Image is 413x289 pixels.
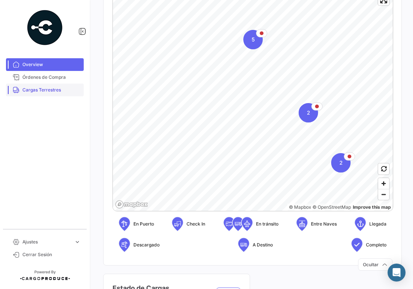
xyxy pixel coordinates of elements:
span: Llegada [369,221,386,227]
button: Ocultar [358,258,392,271]
div: Abrir Intercom Messenger [388,264,406,282]
span: 2 [339,159,343,167]
div: Map marker [243,30,263,49]
a: Map feedback [353,204,391,210]
a: Mapbox logo [115,200,148,209]
span: En Puerto [133,221,154,227]
span: Descargado [133,242,160,248]
a: OpenStreetMap [312,204,351,210]
a: Cargas Terrestres [6,84,84,96]
span: Completo [366,242,386,248]
span: Overview [22,61,81,68]
span: Ajustes [22,239,71,245]
button: Zoom in [378,178,389,189]
span: Entre Naves [311,221,337,227]
span: 5 [252,36,255,43]
span: Zoom out [378,189,389,200]
img: powered-by.png [26,9,64,46]
a: Overview [6,58,84,71]
div: Map marker [299,103,318,122]
button: Zoom out [378,189,389,200]
span: A Destino [253,242,273,248]
span: Cerrar Sesión [22,251,81,258]
span: 2 [307,109,310,116]
a: Mapbox [289,204,311,210]
span: Cargas Terrestres [22,87,81,93]
span: Check In [187,221,205,227]
div: Map marker [331,153,351,173]
span: En tránsito [256,221,278,227]
span: Órdenes de Compra [22,74,81,81]
span: expand_more [74,239,81,245]
a: Órdenes de Compra [6,71,84,84]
